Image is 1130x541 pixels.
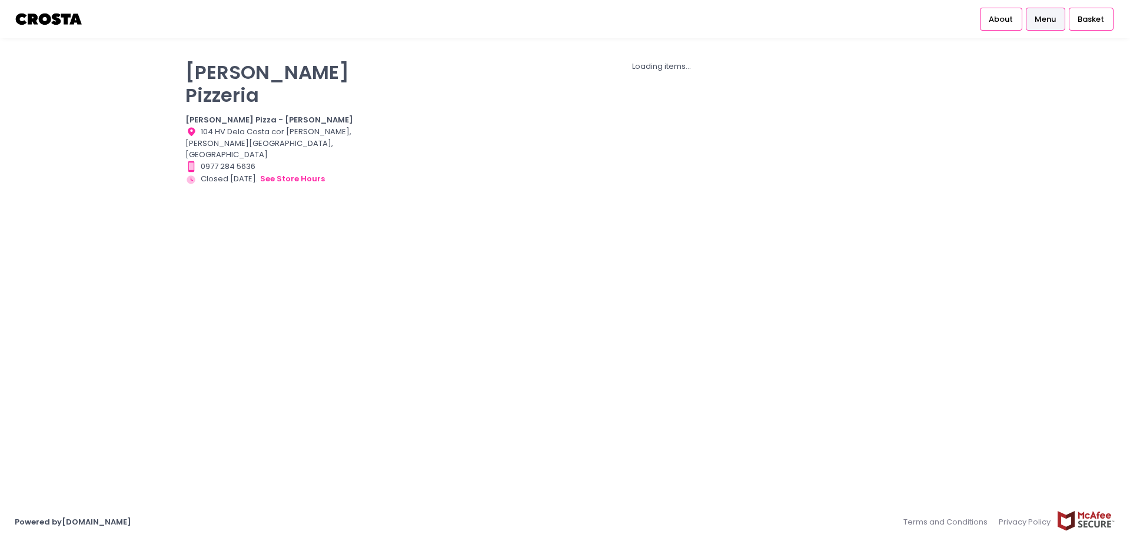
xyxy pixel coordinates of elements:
[1078,14,1104,25] span: Basket
[15,516,131,527] a: Powered by[DOMAIN_NAME]
[185,172,364,185] div: Closed [DATE].
[379,61,945,72] div: Loading items...
[1035,14,1056,25] span: Menu
[1056,510,1115,531] img: mcafee-secure
[185,161,364,172] div: 0977 284 5636
[993,510,1057,533] a: Privacy Policy
[1026,8,1065,30] a: Menu
[185,126,364,161] div: 104 HV Dela Costa cor [PERSON_NAME], [PERSON_NAME][GEOGRAPHIC_DATA], [GEOGRAPHIC_DATA]
[185,114,353,125] b: [PERSON_NAME] Pizza - [PERSON_NAME]
[185,61,364,107] p: [PERSON_NAME] Pizzeria
[903,510,993,533] a: Terms and Conditions
[15,9,84,29] img: logo
[989,14,1013,25] span: About
[260,172,325,185] button: see store hours
[980,8,1022,30] a: About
